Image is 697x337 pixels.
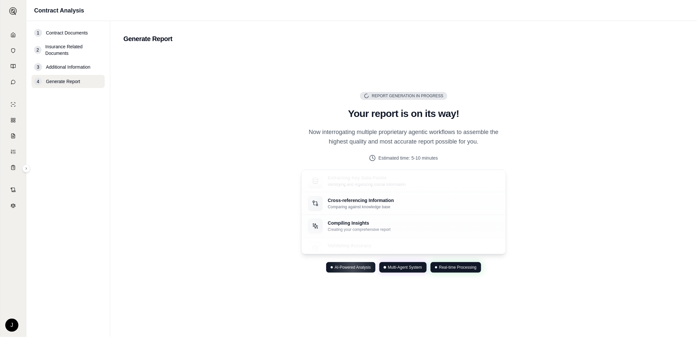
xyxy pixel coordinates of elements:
div: 3 [34,63,42,71]
a: Chat [2,75,25,89]
a: Legal Search Engine [2,198,25,213]
p: Now interrogating multiple proprietary agentic workflows to assemble the highest quality and most... [301,127,506,147]
span: Additional Information [46,64,90,70]
h2: Your report is on its way! [301,108,506,120]
a: Custom Report [2,145,25,159]
div: J [5,319,18,332]
button: Expand sidebar [22,165,30,172]
div: 4 [34,78,42,85]
div: 1 [34,29,42,37]
div: 2 [34,46,41,54]
button: Expand sidebar [7,5,20,18]
span: Generate Report [46,78,80,85]
p: Comparing against knowledge base [328,204,394,210]
a: Prompt Library [2,59,25,74]
span: Real-time Processing [439,265,476,270]
span: Estimated time: 5-10 minutes [378,155,438,162]
p: Identifying and organizing crucial information [328,182,406,187]
span: Insurance Related Documents [45,43,102,56]
p: Compiling Insights [328,220,391,226]
a: Home [2,28,25,42]
span: Contract Documents [46,30,88,36]
p: Validating Accuracy [328,242,393,249]
a: Claim Coverage [2,129,25,143]
img: Expand sidebar [9,7,17,15]
p: Cross-referencing Information [328,197,394,204]
h2: Generate Report [123,34,684,43]
a: Documents Vault [2,43,25,58]
a: Contract Analysis [2,183,25,197]
a: Coverage Table [2,160,25,175]
p: Extracting Key Data Points [328,174,406,181]
h1: Contract Analysis [34,6,84,15]
span: AI-Powered Analysis [335,265,371,270]
a: Single Policy [2,97,25,112]
p: Ensuring data precision and reliability [328,250,393,255]
span: Multi-Agent System [388,265,422,270]
a: Policy Comparisons [2,113,25,127]
span: Report Generation in Progress [372,93,443,99]
p: Creating your comprehensive report [328,227,391,232]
